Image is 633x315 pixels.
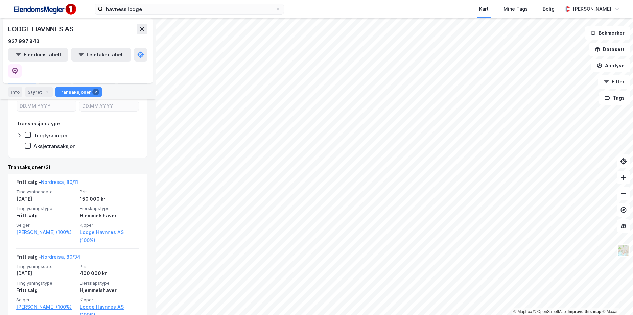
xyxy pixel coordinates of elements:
div: Fritt salg [16,212,76,220]
a: Nordreisa, 80/34 [41,254,80,260]
div: Fritt salg - [16,178,78,189]
button: Datasett [589,43,630,56]
div: 400 000 kr [80,269,139,277]
div: Bolig [543,5,555,13]
a: [PERSON_NAME] (100%) [16,303,76,311]
a: Lodge Havnnes AS (100%) [80,228,139,244]
button: Tags [599,91,630,105]
div: Hjemmelshaver [80,212,139,220]
a: [PERSON_NAME] (100%) [16,228,76,236]
button: Bokmerker [585,26,630,40]
span: Tinglysningsdato [16,189,76,195]
span: Selger [16,222,76,228]
div: 2 [92,89,99,95]
span: Pris [80,264,139,269]
span: Kjøper [80,297,139,303]
div: [DATE] [16,195,76,203]
div: Transaksjonstype [17,120,60,128]
div: Kart [479,5,489,13]
a: Nordreisa, 80/11 [41,179,78,185]
input: DD.MM.YYYY [79,101,139,111]
span: Tinglysningstype [16,205,76,211]
div: Hjemmelshaver [80,286,139,294]
span: Tinglysningstype [16,280,76,286]
button: Analyse [591,59,630,72]
div: Info [8,87,22,97]
div: 927 997 843 [8,37,40,45]
img: F4PB6Px+NJ5v8B7XTbfpPpyloAAAAASUVORK5CYII= [11,2,78,17]
div: Aksjetransaksjon [33,143,76,149]
span: Eierskapstype [80,280,139,286]
div: Mine Tags [503,5,528,13]
div: Transaksjoner (2) [8,163,147,171]
button: Eiendomstabell [8,48,68,62]
a: Mapbox [513,309,532,314]
button: Leietakertabell [71,48,131,62]
div: 150 000 kr [80,195,139,203]
input: Søk på adresse, matrikkel, gårdeiere, leietakere eller personer [103,4,276,14]
div: Kontrollprogram for chat [599,283,633,315]
div: 1 [43,89,50,95]
div: Styret [25,87,53,97]
div: Tinglysninger [33,132,68,139]
span: Kjøper [80,222,139,228]
input: DD.MM.YYYY [17,101,76,111]
button: Filter [598,75,630,89]
a: Improve this map [568,309,601,314]
iframe: Chat Widget [599,283,633,315]
div: Fritt salg - [16,253,80,264]
div: LODGE HAVNNES AS [8,24,75,34]
span: Pris [80,189,139,195]
img: Z [617,244,630,257]
span: Tinglysningsdato [16,264,76,269]
div: [PERSON_NAME] [573,5,611,13]
div: [DATE] [16,269,76,277]
a: OpenStreetMap [533,309,566,314]
div: Transaksjoner [55,87,102,97]
div: Fritt salg [16,286,76,294]
span: Selger [16,297,76,303]
span: Eierskapstype [80,205,139,211]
